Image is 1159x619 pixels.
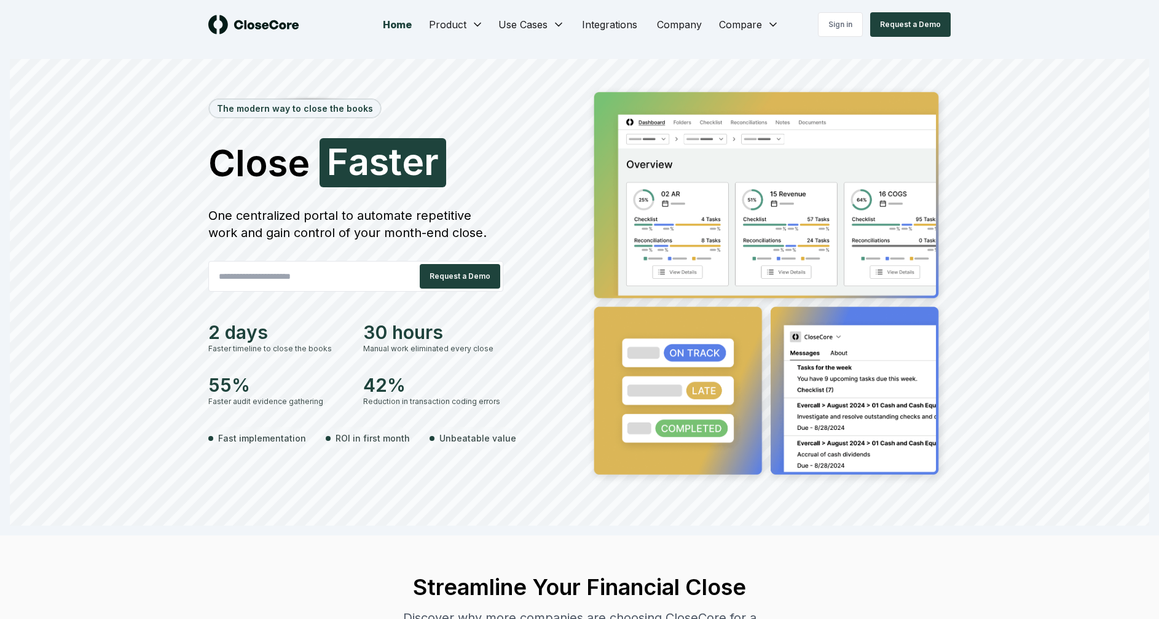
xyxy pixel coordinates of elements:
[498,17,548,32] span: Use Cases
[208,396,348,407] div: Faster audit evidence gathering
[429,17,466,32] span: Product
[363,374,503,396] div: 42%
[363,343,503,354] div: Manual work eliminated every close
[348,143,369,180] span: a
[363,321,503,343] div: 30 hours
[439,432,516,445] span: Unbeatable value
[208,374,348,396] div: 55%
[420,264,500,289] button: Request a Demo
[424,143,439,180] span: r
[391,575,768,599] h2: Streamline Your Financial Close
[491,12,572,37] button: Use Cases
[208,15,299,34] img: logo
[572,12,647,37] a: Integrations
[647,12,712,37] a: Company
[336,432,410,445] span: ROI in first month
[208,321,348,343] div: 2 days
[719,17,762,32] span: Compare
[363,396,503,407] div: Reduction in transaction coding errors
[422,12,491,37] button: Product
[584,84,951,488] img: Jumbotron
[402,143,424,180] span: e
[389,143,402,180] span: t
[369,143,389,180] span: s
[208,144,310,181] span: Close
[818,12,863,37] a: Sign in
[210,99,380,117] div: The modern way to close the books
[373,12,422,37] a: Home
[218,432,306,445] span: Fast implementation
[208,343,348,354] div: Faster timeline to close the books
[870,12,951,37] button: Request a Demo
[208,207,503,241] div: One centralized portal to automate repetitive work and gain control of your month-end close.
[327,143,348,180] span: F
[712,12,787,37] button: Compare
